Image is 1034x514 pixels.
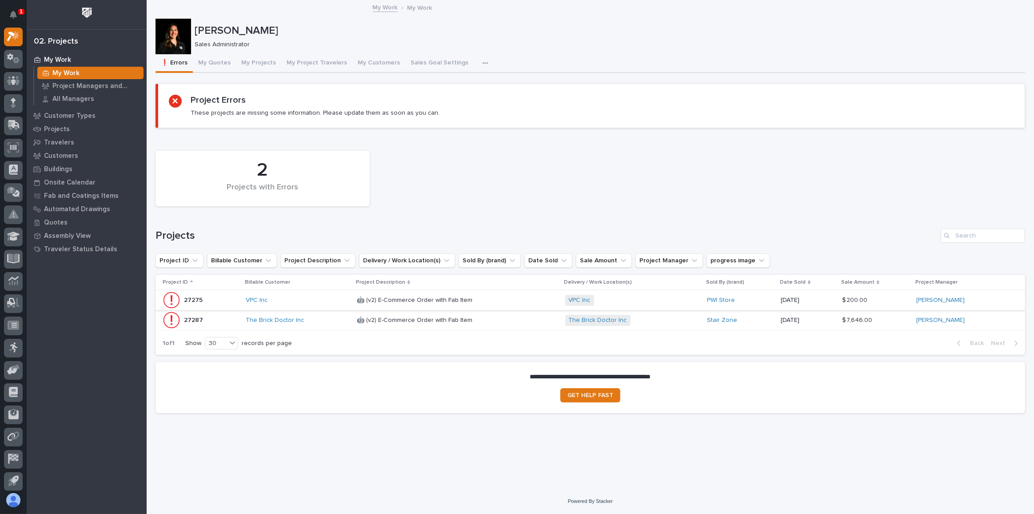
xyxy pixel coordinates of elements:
p: Traveler Status Details [44,245,117,253]
button: Project ID [156,253,204,268]
p: Billable Customer [245,277,290,287]
p: 🤖 (v2) E-Commerce Order with Fab Item [357,295,474,304]
p: 🤖 (v2) E-Commerce Order with Fab Item [357,315,474,324]
a: GET HELP FAST [560,388,620,402]
button: Sale Amount [576,253,632,268]
button: Sold By (brand) [459,253,521,268]
button: Project Description [280,253,355,268]
a: Onsite Calendar [27,176,147,189]
h2: Project Errors [191,95,246,105]
button: ❗ Errors [156,54,193,73]
p: Quotes [44,219,68,227]
p: Sales Administrator [195,41,1018,48]
h1: Projects [156,229,937,242]
a: My Work [27,53,147,66]
p: Sold By (brand) [706,277,744,287]
a: Buildings [27,162,147,176]
button: Billable Customer [207,253,277,268]
p: My Work [44,56,71,64]
tr: 2728727287 The Brick Doctor Inc 🤖 (v2) E-Commerce Order with Fab Item🤖 (v2) E-Commerce Order with... [156,310,1025,330]
a: Powered By Stacker [568,498,613,504]
button: Project Manager [635,253,703,268]
a: Stair Zone [707,317,737,324]
button: Sales Goal Settings [405,54,474,73]
p: 27287 [184,315,205,324]
p: 27275 [184,295,204,304]
p: These projects are missing some information. Please update them as soon as you can. [191,109,439,117]
a: Customer Types [27,109,147,122]
button: My Projects [236,54,281,73]
p: Assembly View [44,232,91,240]
a: Traveler Status Details [27,242,147,256]
a: PWI Store [707,297,735,304]
div: Projects with Errors [171,183,355,201]
a: Assembly View [27,229,147,242]
span: Back [965,339,984,347]
span: Next [991,339,1010,347]
p: Project Description [356,277,405,287]
input: Search [941,229,1025,243]
p: My Work [407,2,432,12]
img: Workspace Logo [79,4,95,21]
div: 30 [205,339,227,348]
p: Onsite Calendar [44,179,96,187]
button: Next [987,339,1025,347]
button: Notifications [4,5,23,24]
p: $ 7,646.00 [842,315,874,324]
p: Date Sold [780,277,806,287]
button: Delivery / Work Location(s) [359,253,455,268]
p: Customer Types [44,112,96,120]
p: My Work [52,69,80,77]
button: users-avatar [4,491,23,510]
p: [PERSON_NAME] [195,24,1022,37]
a: Quotes [27,216,147,229]
p: [DATE] [781,297,835,304]
a: Automated Drawings [27,202,147,216]
p: $ 200.00 [842,295,869,304]
p: Delivery / Work Location(s) [564,277,632,287]
a: Customers [27,149,147,162]
a: Fab and Coatings Items [27,189,147,202]
span: GET HELP FAST [567,392,613,398]
tr: 2727527275 VPC Inc 🤖 (v2) E-Commerce Order with Fab Item🤖 (v2) E-Commerce Order with Fab Item VPC... [156,290,1025,310]
div: Notifications1 [11,11,23,25]
p: Buildings [44,165,72,173]
a: My Work [34,67,147,79]
p: Automated Drawings [44,205,110,213]
a: [PERSON_NAME] [916,297,965,304]
p: 1 [20,8,23,15]
button: My Project Travelers [281,54,352,73]
p: All Managers [52,95,94,103]
a: Project Managers and Engineers [34,80,147,92]
a: Travelers [27,136,147,149]
a: The Brick Doctor Inc [246,317,304,324]
a: Projects [27,122,147,136]
p: Travelers [44,139,74,147]
a: My Work [373,2,398,12]
button: Date Sold [524,253,572,268]
p: Project ID [163,277,188,287]
a: All Managers [34,92,147,105]
a: The Brick Doctor Inc [569,317,627,324]
p: Project Manager [915,277,958,287]
button: progress image [707,253,770,268]
p: records per page [242,340,292,347]
a: VPC Inc [246,297,267,304]
p: Projects [44,125,70,133]
a: [PERSON_NAME] [916,317,965,324]
a: VPC Inc [569,297,591,304]
p: 1 of 1 [156,333,182,354]
button: My Quotes [193,54,236,73]
p: Customers [44,152,78,160]
button: My Customers [352,54,405,73]
button: Back [950,339,987,347]
div: 02. Projects [34,37,78,47]
p: Sale Amount [841,277,874,287]
p: [DATE] [781,317,835,324]
p: Project Managers and Engineers [52,82,140,90]
p: Show [185,340,201,347]
p: Fab and Coatings Items [44,192,119,200]
div: 2 [171,159,355,181]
